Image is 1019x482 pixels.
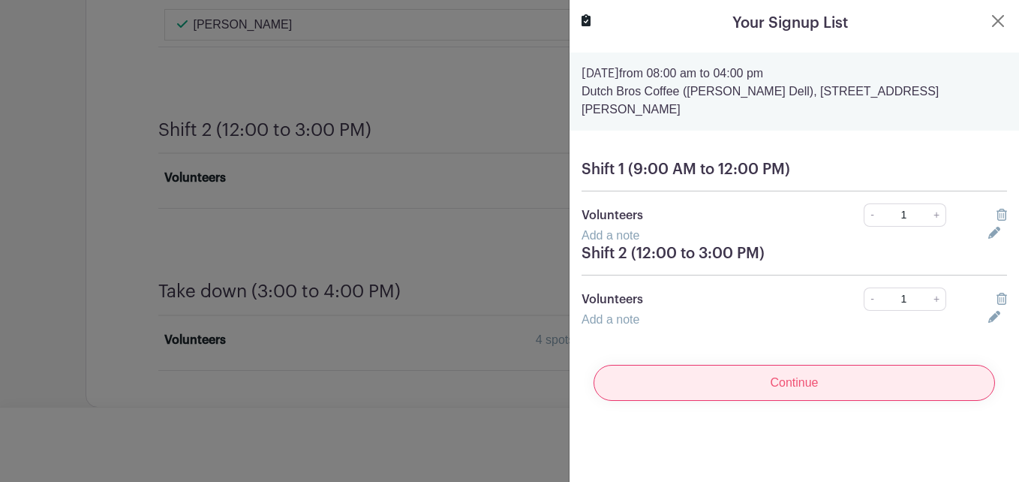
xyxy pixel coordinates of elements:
strong: [DATE] [582,68,619,80]
a: - [864,203,880,227]
a: - [864,288,880,311]
p: Dutch Bros Coffee ([PERSON_NAME] Dell), [STREET_ADDRESS][PERSON_NAME] [582,83,1007,119]
input: Continue [594,365,995,401]
h5: Shift 2 (12:00 to 3:00 PM) [582,245,1007,263]
p: Volunteers [582,291,822,309]
a: + [927,288,946,311]
p: from 08:00 am to 04:00 pm [582,65,1007,83]
button: Close [989,12,1007,30]
a: Add a note [582,313,639,326]
h5: Your Signup List [732,12,848,35]
h5: Shift 1 (9:00 AM to 12:00 PM) [582,161,1007,179]
p: Volunteers [582,206,822,224]
a: Add a note [582,229,639,242]
a: + [927,203,946,227]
